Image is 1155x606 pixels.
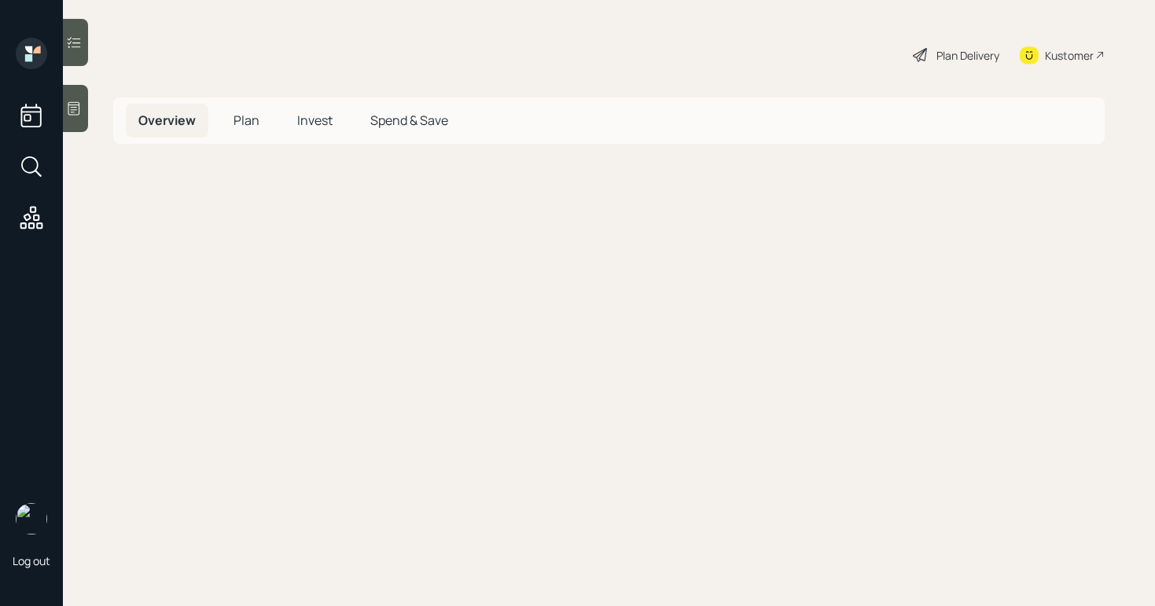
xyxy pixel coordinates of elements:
[234,112,259,129] span: Plan
[13,553,50,568] div: Log out
[1045,47,1094,64] div: Kustomer
[370,112,448,129] span: Spend & Save
[138,112,196,129] span: Overview
[297,112,333,129] span: Invest
[16,503,47,534] img: retirable_logo.png
[936,47,999,64] div: Plan Delivery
